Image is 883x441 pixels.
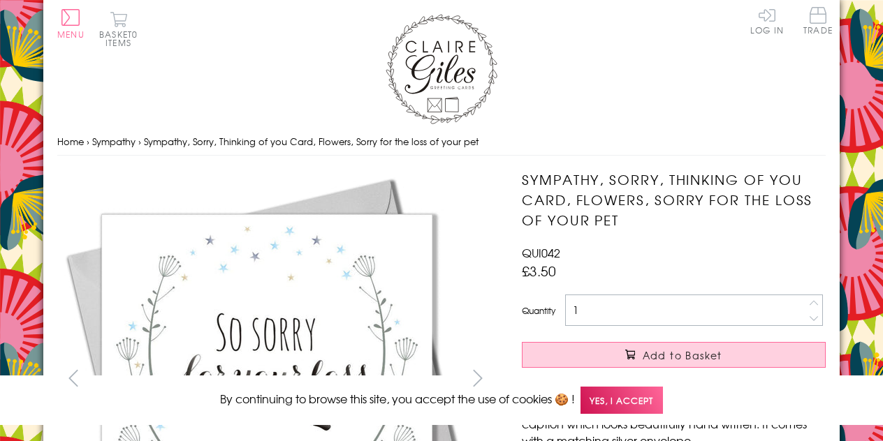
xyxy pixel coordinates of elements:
nav: breadcrumbs [57,128,826,156]
span: Add to Basket [643,348,722,362]
span: Yes, I accept [581,387,663,414]
span: QUI042 [522,244,560,261]
span: 0 items [105,28,138,49]
label: Quantity [522,304,555,317]
span: Menu [57,28,85,40]
h1: Sympathy, Sorry, Thinking of you Card, Flowers, Sorry for the loss of your pet [522,170,826,230]
a: Sympathy [92,135,136,148]
a: Home [57,135,84,148]
button: Add to Basket [522,342,826,368]
a: Trade [803,7,833,37]
span: › [87,135,89,148]
button: Menu [57,9,85,38]
a: Log In [750,7,784,34]
span: Trade [803,7,833,34]
span: £3.50 [522,261,556,281]
img: Claire Giles Greetings Cards [386,14,497,124]
span: › [138,135,141,148]
button: Basket0 items [99,11,138,47]
button: prev [57,362,89,394]
button: next [462,362,494,394]
span: Sympathy, Sorry, Thinking of you Card, Flowers, Sorry for the loss of your pet [144,135,479,148]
